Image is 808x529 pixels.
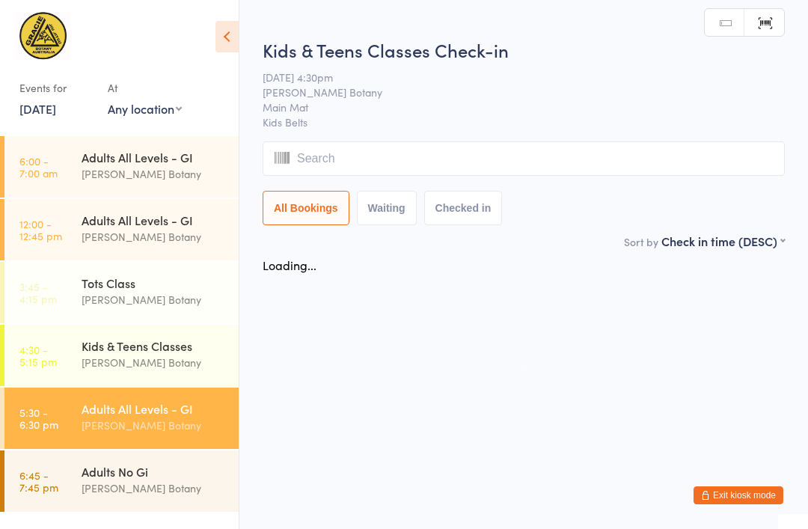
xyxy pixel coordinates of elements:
time: 3:45 - 4:15 pm [19,281,57,305]
a: 12:00 -12:45 pmAdults All Levels - GI[PERSON_NAME] Botany [4,199,239,260]
div: [PERSON_NAME] Botany [82,417,226,434]
div: [PERSON_NAME] Botany [82,354,226,371]
span: Main Mat [263,100,762,114]
time: 6:00 - 7:00 am [19,155,58,179]
div: [PERSON_NAME] Botany [82,228,226,245]
div: Loading... [263,257,316,273]
input: Search [263,141,785,176]
img: Gracie Botany [15,11,71,61]
button: All Bookings [263,191,349,225]
time: 12:00 - 12:45 pm [19,218,62,242]
a: [DATE] [19,100,56,117]
div: [PERSON_NAME] Botany [82,291,226,308]
div: [PERSON_NAME] Botany [82,165,226,183]
div: Kids & Teens Classes [82,337,226,354]
a: 5:30 -6:30 pmAdults All Levels - GI[PERSON_NAME] Botany [4,388,239,449]
a: 6:00 -7:00 amAdults All Levels - GI[PERSON_NAME] Botany [4,136,239,198]
button: Checked in [424,191,503,225]
div: Check in time (DESC) [661,233,785,249]
h2: Kids & Teens Classes Check-in [263,37,785,62]
button: Waiting [357,191,417,225]
span: [DATE] 4:30pm [263,70,762,85]
div: Tots Class [82,275,226,291]
time: 6:45 - 7:45 pm [19,469,58,493]
div: Any location [108,100,182,117]
time: 4:30 - 5:15 pm [19,343,57,367]
div: Adults All Levels - GI [82,212,226,228]
a: 3:45 -4:15 pmTots Class[PERSON_NAME] Botany [4,262,239,323]
label: Sort by [624,234,658,249]
button: Exit kiosk mode [694,486,783,504]
div: Adults No Gi [82,463,226,480]
div: At [108,76,182,100]
div: Adults All Levels - GI [82,149,226,165]
span: Kids Belts [263,114,785,129]
div: Adults All Levels - GI [82,400,226,417]
div: [PERSON_NAME] Botany [82,480,226,497]
a: 4:30 -5:15 pmKids & Teens Classes[PERSON_NAME] Botany [4,325,239,386]
span: [PERSON_NAME] Botany [263,85,762,100]
a: 6:45 -7:45 pmAdults No Gi[PERSON_NAME] Botany [4,450,239,512]
div: Events for [19,76,93,100]
time: 5:30 - 6:30 pm [19,406,58,430]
